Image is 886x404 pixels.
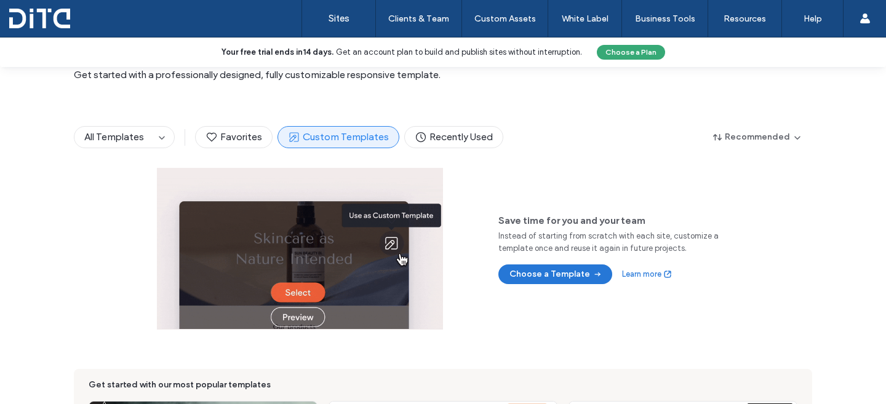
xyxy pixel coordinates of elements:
label: Clients & Team [388,14,449,24]
span: Save time for you and your team [498,214,729,228]
span: Get started with our most popular templates [89,379,797,391]
button: Recommended [703,127,812,147]
b: 14 days [303,47,332,57]
span: Custom Templates [288,130,389,144]
button: Choose a Template [498,264,612,284]
button: Choose a Plan [597,45,665,60]
span: Instead of starting from scratch with each site, customize a template once and reuse it again in ... [498,230,720,255]
span: Help [28,9,54,20]
label: Custom Assets [474,14,536,24]
label: Sites [329,13,349,24]
label: Help [804,14,822,24]
b: Your free trial ends in . [221,47,333,57]
span: Favorites [206,130,262,144]
label: Resources [724,14,766,24]
span: Get an account plan to build and publish sites without interruption. [336,47,582,57]
label: White Label [562,14,609,24]
button: All Templates [74,127,154,148]
a: Learn more [622,268,672,280]
label: Business Tools [635,14,695,24]
button: Recently Used [404,126,503,148]
span: Get started with a professionally designed, fully customizable responsive template. [74,68,812,82]
button: Custom Templates [277,126,399,148]
span: Recently Used [415,130,493,144]
button: Favorites [195,126,273,148]
span: All Templates [84,131,144,143]
img: Template [157,176,443,330]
